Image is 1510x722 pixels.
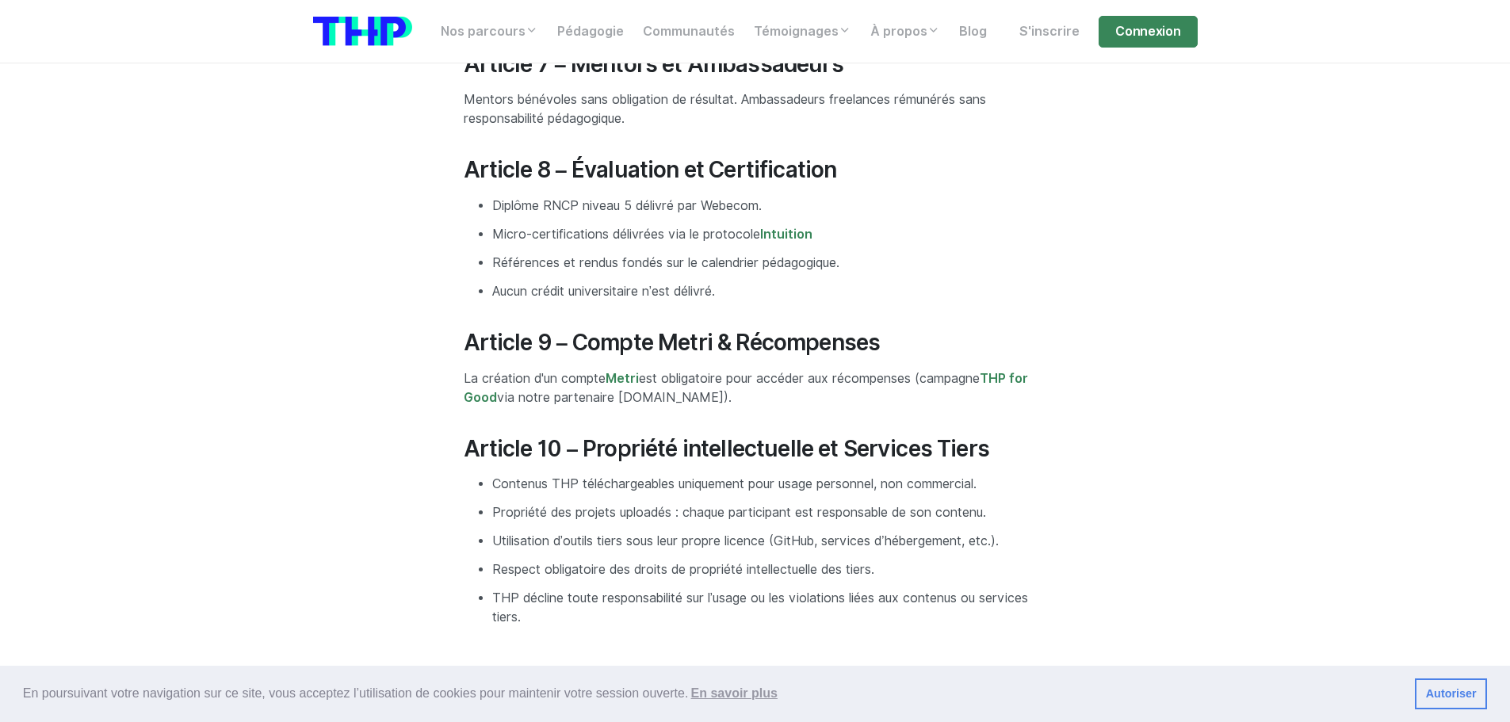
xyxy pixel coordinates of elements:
li: Contenus THP téléchargeables uniquement pour usage personnel, non commercial. [492,475,1047,494]
li: Micro-certifications délivrées via le protocole [492,225,1047,244]
li: Aucun crédit universitaire n’est délivré. [492,282,1047,301]
img: logo [313,17,412,46]
a: S'inscrire [1010,16,1089,48]
h3: Article 7 – Mentors et Ambassadeurs [464,52,1047,78]
h3: Article 9 – Compte Metri & Récompenses [464,330,1047,357]
a: Communautés [633,16,744,48]
a: Connexion [1099,16,1197,48]
h3: Article 10 – Propriété intellectuelle et Services Tiers [464,436,1047,463]
li: Utilisation d’outils tiers sous leur propre licence (GitHub, services d’hébergement, etc.). [492,532,1047,551]
a: Metri [606,371,639,386]
a: THP for Good [464,371,1028,405]
li: Respect obligatoire des droits de propriété intellectuelle des tiers. [492,560,1047,579]
a: Blog [950,16,996,48]
li: THP décline toute responsabilité sur l’usage ou les violations liées aux contenus ou services tiers. [492,589,1047,627]
li: Références et rendus fondés sur le calendrier pédagogique. [492,254,1047,273]
a: Pédagogie [548,16,633,48]
li: Diplôme RNCP niveau 5 délivré par Webecom. [492,197,1047,216]
p: Mentors bénévoles sans obligation de résultat. Ambassadeurs freelances rémunérés sans responsabil... [464,90,1047,128]
li: Propriété des projets uploadés : chaque participant est responsable de son contenu. [492,503,1047,522]
h3: Article 8 – Évaluation et Certification [464,157,1047,184]
a: dismiss cookie message [1415,678,1487,710]
a: Intuition [760,227,812,242]
a: learn more about cookies [688,682,780,705]
p: La création d'un compte est obligatoire pour accéder aux récompenses (campagne via notre partenai... [464,369,1047,407]
a: À propos [861,16,950,48]
a: Nos parcours [431,16,548,48]
span: En poursuivant votre navigation sur ce site, vous acceptez l’utilisation de cookies pour mainteni... [23,682,1402,705]
a: Témoignages [744,16,861,48]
